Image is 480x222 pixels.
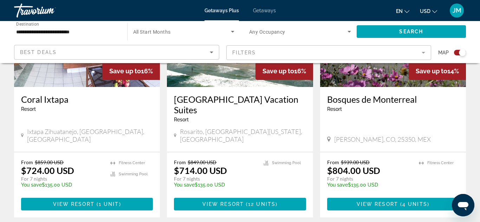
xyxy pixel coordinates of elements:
[249,29,285,35] span: Any Occupancy
[357,201,398,207] span: View Resort
[427,161,454,165] span: Fitness Center
[327,165,380,176] p: $804.00 USD
[21,165,74,176] p: $724.00 USD
[327,159,339,165] span: From
[327,182,348,188] span: You save
[327,198,459,210] button: View Resort(4 units)
[327,106,342,112] span: Resort
[402,201,427,207] span: 4 units
[174,94,306,115] a: [GEOGRAPHIC_DATA] Vacation Suites
[438,48,449,58] span: Map
[420,6,437,16] button: Change currency
[99,201,119,207] span: 1 unit
[253,8,276,13] a: Getaways
[399,29,423,34] span: Search
[20,49,57,55] span: Best Deals
[420,8,430,14] span: USD
[174,117,189,122] span: Resort
[202,201,244,207] span: View Resort
[174,182,256,188] p: $135.00 USD
[21,159,33,165] span: From
[53,201,95,207] span: View Resort
[188,159,216,165] span: $849.00 USD
[334,135,431,143] span: [PERSON_NAME], CO, 25350, MEX
[21,106,36,112] span: Resort
[272,161,301,165] span: Swimming Pool
[16,21,39,26] span: Destination
[452,194,474,216] iframe: Botón para iniciar la ventana de mensajería
[448,3,466,18] button: User Menu
[357,25,466,38] button: Search
[205,8,239,13] a: Getaways Plus
[174,165,227,176] p: $714.00 USD
[133,29,171,35] span: All Start Months
[226,45,432,60] button: Filter
[248,201,275,207] span: 12 units
[174,198,306,210] button: View Resort(12 units)
[14,1,84,20] a: Travorium
[35,159,64,165] span: $859.00 USD
[95,201,121,207] span: ( )
[174,176,256,182] p: For 7 nights
[174,159,186,165] span: From
[409,62,466,80] div: 14%
[119,172,148,176] span: Swimming Pool
[396,8,403,14] span: en
[119,161,145,165] span: Fitness Center
[327,176,412,182] p: For 7 nights
[109,67,141,75] span: Save up to
[174,182,195,188] span: You save
[327,94,459,105] a: Bosques de Monterreal
[255,62,313,80] div: 16%
[244,201,278,207] span: ( )
[180,128,306,143] span: Rosarito, [GEOGRAPHIC_DATA][US_STATE], [GEOGRAPHIC_DATA]
[21,182,103,188] p: $135.00 USD
[21,176,103,182] p: For 7 nights
[21,198,153,210] button: View Resort(1 unit)
[396,6,409,16] button: Change language
[27,128,153,143] span: Ixtapa Zihuatanejo, [GEOGRAPHIC_DATA], [GEOGRAPHIC_DATA]
[453,7,461,14] span: JM
[20,48,213,56] mat-select: Sort by
[262,67,294,75] span: Save up to
[21,94,153,105] a: Coral Ixtapa
[102,62,160,80] div: 16%
[398,201,429,207] span: ( )
[327,182,412,188] p: $135.00 USD
[21,182,42,188] span: You save
[416,67,447,75] span: Save up to
[341,159,370,165] span: $939.00 USD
